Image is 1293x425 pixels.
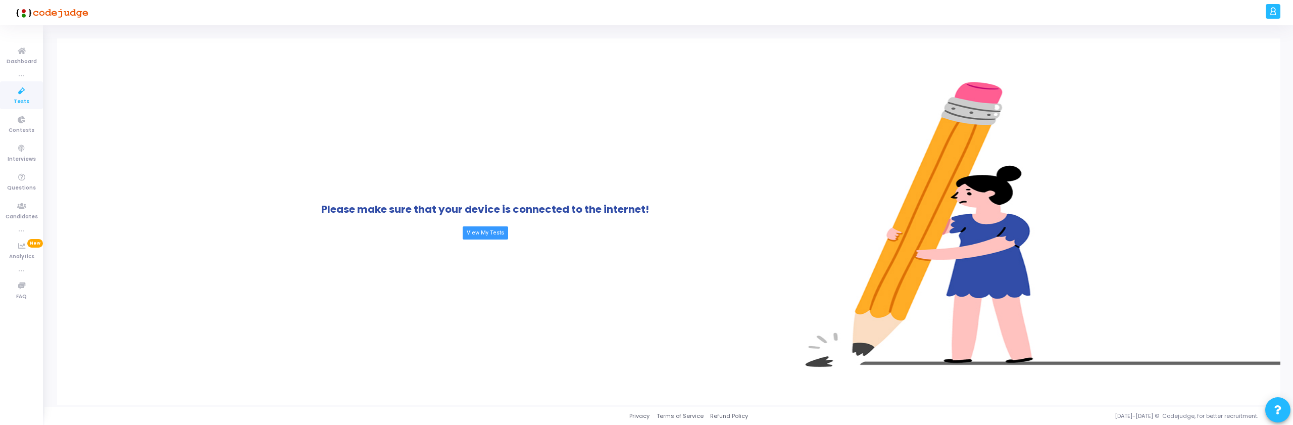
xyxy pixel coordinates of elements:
[748,412,1280,420] div: [DATE]-[DATE] © Codejudge, for better recruitment.
[321,203,649,215] h1: Please make sure that your device is connected to the internet!
[7,58,37,66] span: Dashboard
[8,155,36,164] span: Interviews
[629,412,650,420] a: Privacy
[710,412,748,420] a: Refund Policy
[27,239,43,248] span: New
[13,3,88,23] img: logo
[16,293,27,301] span: FAQ
[9,253,34,261] span: Analytics
[6,213,38,221] span: Candidates
[9,126,34,135] span: Contests
[14,98,29,106] span: Tests
[463,226,508,240] a: View My Tests
[7,184,36,193] span: Questions
[657,412,704,420] a: Terms of Service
